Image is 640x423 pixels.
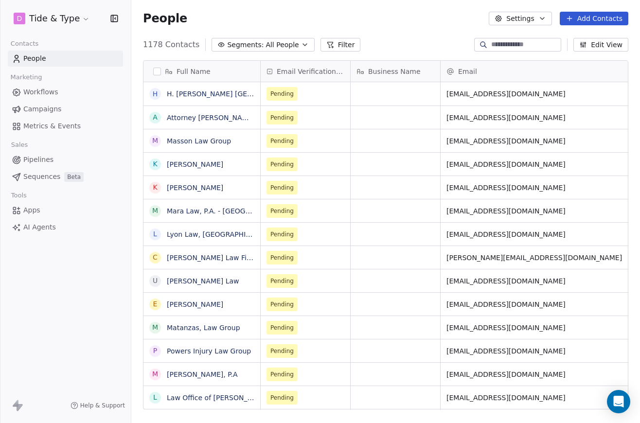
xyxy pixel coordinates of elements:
[153,89,158,99] div: H
[446,229,626,239] span: [EMAIL_ADDRESS][DOMAIN_NAME]
[270,206,294,216] span: Pending
[446,136,626,146] span: [EMAIL_ADDRESS][DOMAIN_NAME]
[143,11,187,26] span: People
[270,393,294,403] span: Pending
[152,136,158,146] div: M
[177,67,211,76] span: Full Name
[153,346,157,356] div: P
[152,322,158,333] div: M
[270,136,294,146] span: Pending
[489,12,551,25] button: Settings
[270,300,294,309] span: Pending
[8,219,123,235] a: AI Agents
[71,402,125,409] a: Help & Support
[167,160,223,168] a: [PERSON_NAME]
[23,172,60,182] span: Sequences
[153,112,158,123] div: A
[167,230,274,238] a: Lyon Law, [GEOGRAPHIC_DATA]
[446,370,626,379] span: [EMAIL_ADDRESS][DOMAIN_NAME]
[153,252,158,263] div: C
[153,182,157,193] div: K
[270,323,294,333] span: Pending
[143,39,199,51] span: 1178 Contacts
[17,14,22,23] span: D
[607,390,630,413] div: Open Intercom Messenger
[167,324,240,332] a: Matanzas, Law Group
[167,90,306,98] a: H. [PERSON_NAME] [GEOGRAPHIC_DATA]
[23,87,58,97] span: Workflows
[261,61,350,82] div: Email Verification Status
[23,155,53,165] span: Pipelines
[167,300,223,308] a: [PERSON_NAME]
[446,253,626,263] span: [PERSON_NAME][EMAIL_ADDRESS][DOMAIN_NAME]
[270,89,294,99] span: Pending
[153,276,158,286] div: U
[7,138,32,152] span: Sales
[23,205,40,215] span: Apps
[270,113,294,123] span: Pending
[266,40,299,50] span: All People
[152,369,158,379] div: M
[23,104,61,114] span: Campaigns
[560,12,628,25] button: Add Contacts
[167,370,237,378] a: [PERSON_NAME], P.A
[8,101,123,117] a: Campaigns
[446,393,626,403] span: [EMAIL_ADDRESS][DOMAIN_NAME]
[446,300,626,309] span: [EMAIL_ADDRESS][DOMAIN_NAME]
[167,114,435,122] a: Attorney [PERSON_NAME] [PERSON_NAME] | [GEOGRAPHIC_DATA], [US_STATE]
[8,169,123,185] a: SequencesBeta
[8,84,123,100] a: Workflows
[8,152,123,168] a: Pipelines
[153,299,158,309] div: E
[270,183,294,193] span: Pending
[153,229,157,239] div: L
[6,36,43,51] span: Contacts
[270,253,294,263] span: Pending
[270,346,294,356] span: Pending
[8,118,123,134] a: Metrics & Events
[152,206,158,216] div: M
[446,323,626,333] span: [EMAIL_ADDRESS][DOMAIN_NAME]
[320,38,361,52] button: Filter
[167,207,323,215] a: Mara Law, P.A. - [GEOGRAPHIC_DATA] location
[446,89,626,99] span: [EMAIL_ADDRESS][DOMAIN_NAME]
[23,222,56,232] span: AI Agents
[167,137,231,145] a: Masson Law Group
[167,184,223,192] a: [PERSON_NAME]
[446,206,626,216] span: [EMAIL_ADDRESS][DOMAIN_NAME]
[270,159,294,169] span: Pending
[23,121,81,131] span: Metrics & Events
[64,172,84,182] span: Beta
[167,277,239,285] a: [PERSON_NAME] Law
[368,67,421,76] span: Business Name
[441,61,632,82] div: Email
[8,202,123,218] a: Apps
[446,113,626,123] span: [EMAIL_ADDRESS][DOMAIN_NAME]
[6,70,46,85] span: Marketing
[227,40,264,50] span: Segments:
[270,229,294,239] span: Pending
[270,276,294,286] span: Pending
[23,53,46,64] span: People
[167,394,270,402] a: Law Office of [PERSON_NAME]
[167,347,251,355] a: Powers Injury Law Group
[80,402,125,409] span: Help & Support
[277,67,344,76] span: Email Verification Status
[7,188,31,203] span: Tools
[351,61,440,82] div: Business Name
[446,346,626,356] span: [EMAIL_ADDRESS][DOMAIN_NAME]
[446,276,626,286] span: [EMAIL_ADDRESS][DOMAIN_NAME]
[12,10,92,27] button: DTide & Type
[446,159,626,169] span: [EMAIL_ADDRESS][DOMAIN_NAME]
[270,370,294,379] span: Pending
[573,38,628,52] button: Edit View
[8,51,123,67] a: People
[143,82,261,410] div: grid
[29,12,80,25] span: Tide & Type
[153,392,157,403] div: L
[143,61,260,82] div: Full Name
[167,254,256,262] a: [PERSON_NAME] Law Firm
[458,67,477,76] span: Email
[153,159,157,169] div: K
[446,183,626,193] span: [EMAIL_ADDRESS][DOMAIN_NAME]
